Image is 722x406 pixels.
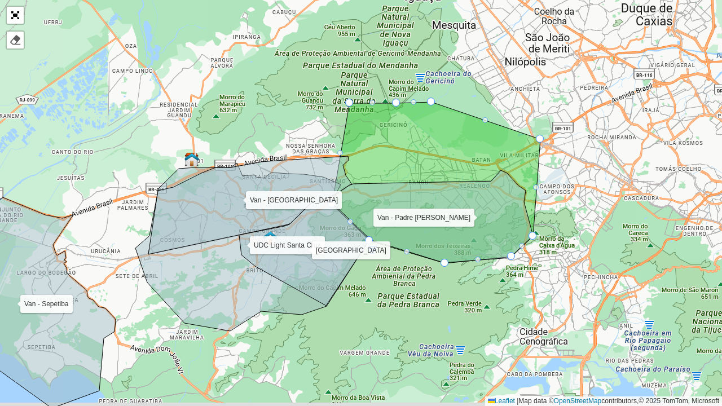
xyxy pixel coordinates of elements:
img: FAD CDD Campo Grande [184,152,199,167]
a: Leaflet [488,397,515,405]
div: Remover camada(s) [7,32,24,48]
span: | [517,397,518,405]
img: 506 UDC Light Santa Cruz [263,231,278,245]
a: Abrir mapa em tela cheia [7,7,24,24]
div: Map data © contributors,© 2025 TomTom, Microsoft [485,396,722,406]
a: OpenStreetMap [554,397,602,405]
